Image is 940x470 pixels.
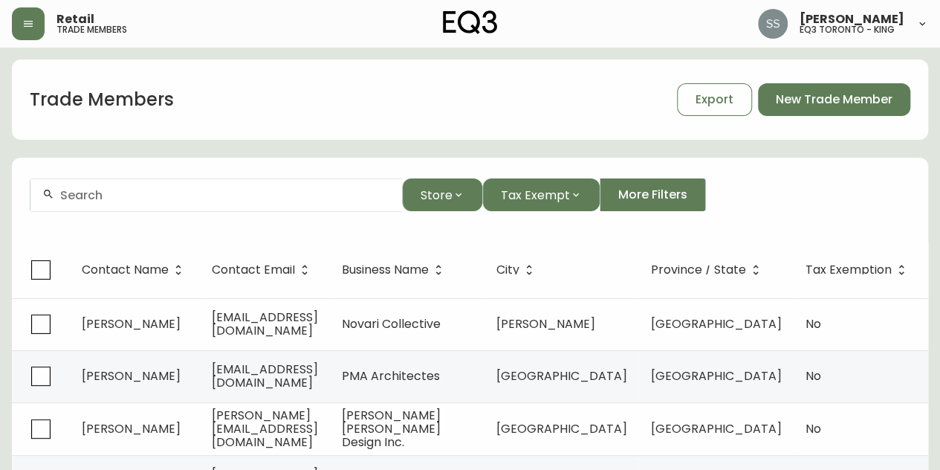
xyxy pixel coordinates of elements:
[651,367,782,384] span: [GEOGRAPHIC_DATA]
[806,315,821,332] span: No
[806,263,911,277] span: Tax Exemption
[342,263,448,277] span: Business Name
[82,420,181,437] span: [PERSON_NAME]
[806,265,892,274] span: Tax Exemption
[496,315,595,332] span: [PERSON_NAME]
[82,367,181,384] span: [PERSON_NAME]
[651,265,746,274] span: Province / State
[342,407,441,451] span: [PERSON_NAME] [PERSON_NAME] Design Inc.
[677,83,752,116] button: Export
[82,315,181,332] span: [PERSON_NAME]
[402,178,482,211] button: Store
[800,13,904,25] span: [PERSON_NAME]
[618,187,687,203] span: More Filters
[600,178,706,211] button: More Filters
[800,25,895,34] h5: eq3 toronto - king
[651,263,765,277] span: Province / State
[806,420,821,437] span: No
[82,263,188,277] span: Contact Name
[342,315,441,332] span: Novari Collective
[696,91,733,108] span: Export
[501,186,570,205] span: Tax Exempt
[443,10,498,34] img: logo
[496,367,627,384] span: [GEOGRAPHIC_DATA]
[482,178,600,211] button: Tax Exempt
[496,265,519,274] span: City
[496,420,627,437] span: [GEOGRAPHIC_DATA]
[56,13,94,25] span: Retail
[421,186,453,205] span: Store
[758,9,788,39] img: f1b6f2cda6f3b51f95337c5892ce6799
[30,87,174,112] h1: Trade Members
[82,265,169,274] span: Contact Name
[776,91,892,108] span: New Trade Member
[651,315,782,332] span: [GEOGRAPHIC_DATA]
[56,25,127,34] h5: trade members
[212,309,318,339] span: [EMAIL_ADDRESS][DOMAIN_NAME]
[212,265,295,274] span: Contact Email
[60,188,390,202] input: Search
[342,265,429,274] span: Business Name
[758,83,910,116] button: New Trade Member
[342,367,440,384] span: PMA Architectes
[212,361,318,391] span: [EMAIL_ADDRESS][DOMAIN_NAME]
[806,367,821,384] span: No
[651,420,782,437] span: [GEOGRAPHIC_DATA]
[496,263,539,277] span: City
[212,407,318,451] span: [PERSON_NAME][EMAIL_ADDRESS][DOMAIN_NAME]
[212,263,314,277] span: Contact Email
